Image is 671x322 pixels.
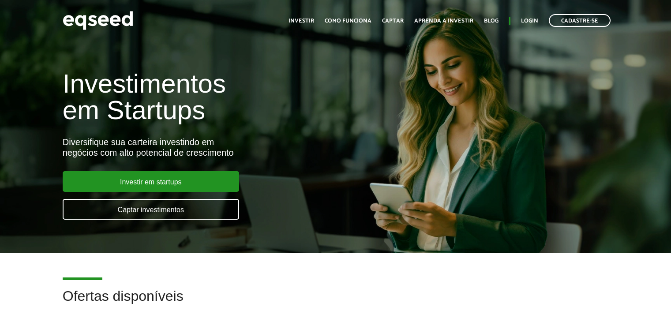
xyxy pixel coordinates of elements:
[63,71,385,124] h1: Investimentos em Startups
[382,18,404,24] a: Captar
[63,137,385,158] div: Diversifique sua carteira investindo em negócios com alto potencial de crescimento
[63,9,133,32] img: EqSeed
[484,18,499,24] a: Blog
[549,14,611,27] a: Cadastre-se
[289,18,314,24] a: Investir
[414,18,473,24] a: Aprenda a investir
[325,18,371,24] a: Como funciona
[63,171,239,192] a: Investir em startups
[63,199,239,220] a: Captar investimentos
[521,18,538,24] a: Login
[63,288,609,317] h2: Ofertas disponíveis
